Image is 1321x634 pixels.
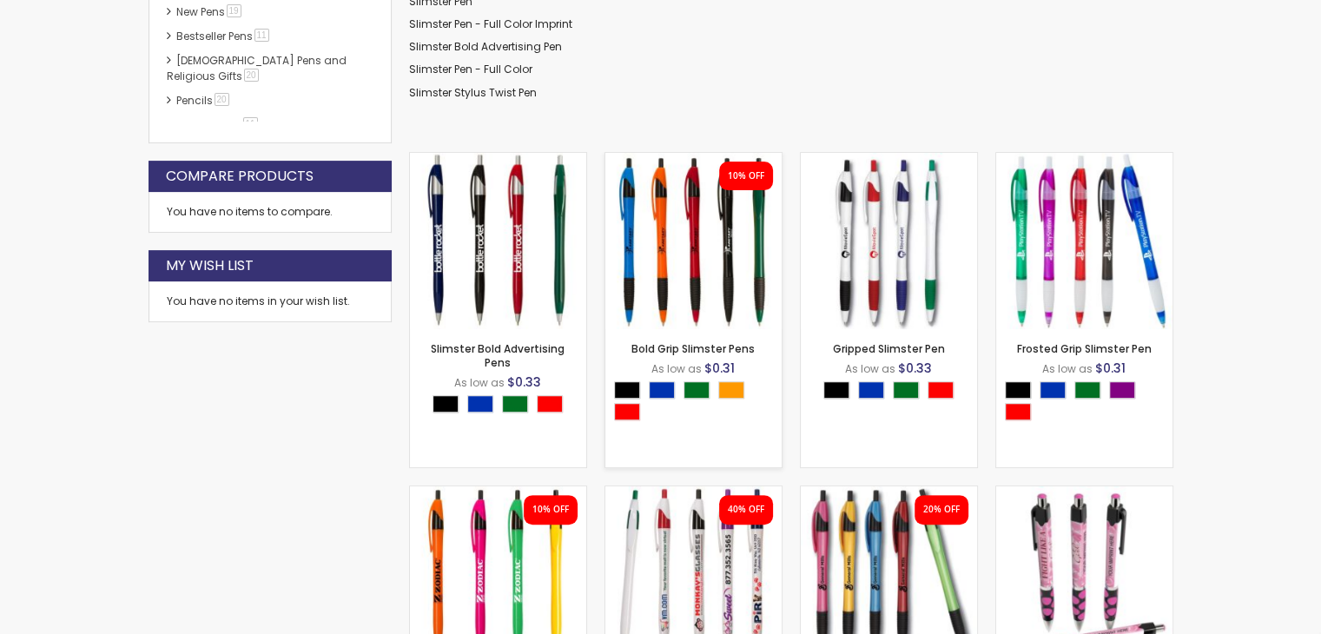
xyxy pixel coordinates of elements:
[1042,361,1093,376] span: As low as
[167,53,347,83] a: [DEMOGRAPHIC_DATA] Pens and Religious Gifts20
[718,381,744,399] div: Orange
[1005,403,1031,420] div: Red
[614,381,640,399] div: Black
[410,152,586,167] a: Slimster Bold Advertising Pens
[605,152,782,167] a: Bold Grip Slimster Promotional Pens
[801,153,977,329] img: Gripped Slimster Pen
[614,381,782,425] div: Select A Color
[823,381,962,403] div: Select A Color
[243,117,258,130] span: 11
[166,167,314,186] strong: Compare Products
[410,485,586,500] a: Neon Slimster Pen
[1074,381,1100,399] div: Green
[845,361,895,376] span: As low as
[166,256,254,275] strong: My Wish List
[149,192,392,233] div: You have no items to compare.
[215,93,229,106] span: 20
[704,360,735,377] span: $0.31
[433,395,459,413] div: Black
[893,381,919,399] div: Green
[1017,341,1152,356] a: Frosted Grip Slimster Pen
[227,4,241,17] span: 19
[1005,381,1031,399] div: Black
[684,381,710,399] div: Green
[537,395,563,413] div: Red
[996,485,1172,500] a: Squared Breast Cancer Slimster Adpen™
[1005,381,1172,425] div: Select A Color
[409,85,537,100] a: Slimster Stylus Twist Pen
[631,341,755,356] a: Bold Grip Slimster Pens
[409,17,572,31] a: Slimster Pen - Full Color Imprint
[801,152,977,167] a: Gripped Slimster Pen
[502,395,528,413] div: Green
[923,504,960,516] div: 20% OFF
[728,504,764,516] div: 40% OFF
[996,152,1172,167] a: Frosted Grip Slimster Pen
[254,29,269,42] span: 11
[823,381,849,399] div: Black
[172,29,275,43] a: Bestseller Pens11
[605,485,782,500] a: Slimster Pen - Full Color Imprint
[898,360,932,377] span: $0.33
[1109,381,1135,399] div: Purple
[1040,381,1066,399] div: Blue
[1095,360,1126,377] span: $0.31
[431,341,565,370] a: Slimster Bold Advertising Pens
[928,381,954,399] div: Red
[244,69,259,82] span: 20
[410,153,586,329] img: Slimster Bold Advertising Pens
[996,153,1172,329] img: Frosted Grip Slimster Pen
[614,403,640,420] div: Red
[605,153,782,329] img: Bold Grip Slimster Promotional Pens
[651,361,702,376] span: As low as
[858,381,884,399] div: Blue
[532,504,569,516] div: 10% OFF
[801,485,977,500] a: Metallic Slimster Pen
[467,395,493,413] div: Blue
[172,93,235,108] a: Pencils20
[507,373,541,391] span: $0.33
[172,4,248,19] a: New Pens19
[833,341,945,356] a: Gripped Slimster Pen
[728,170,764,182] div: 10% OFF
[172,117,264,132] a: hp-featured11
[454,375,505,390] span: As low as
[433,395,571,417] div: Select A Color
[649,381,675,399] div: Blue
[409,39,562,54] a: Slimster Bold Advertising Pen
[167,294,373,308] div: You have no items in your wish list.
[409,62,532,76] a: Slimster Pen - Full Color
